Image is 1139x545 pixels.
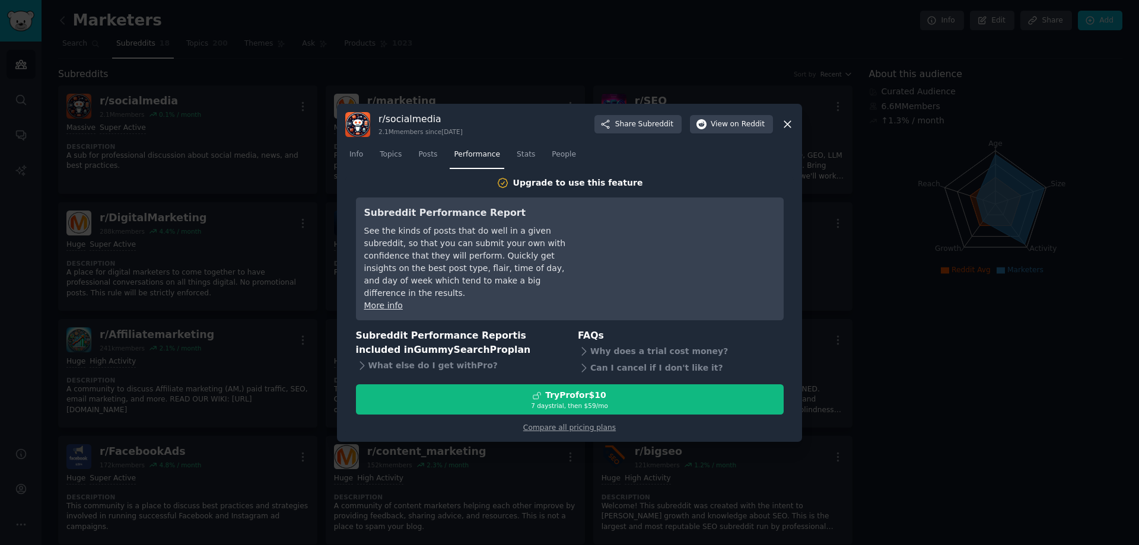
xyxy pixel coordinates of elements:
div: 2.1M members since [DATE] [378,128,463,136]
button: ShareSubreddit [594,115,682,134]
a: More info [364,301,403,310]
div: Upgrade to use this feature [513,177,643,189]
span: on Reddit [730,119,765,130]
a: People [548,145,580,170]
span: View [711,119,765,130]
h3: FAQs [578,329,784,343]
div: What else do I get with Pro ? [356,358,562,374]
span: Info [349,149,363,160]
a: Performance [450,145,504,170]
div: Can I cancel if I don't like it? [578,359,784,376]
button: TryProfor$107 daystrial, then $59/mo [356,384,784,415]
a: Info [345,145,367,170]
span: Subreddit [638,119,673,130]
h3: Subreddit Performance Report is included in plan [356,329,562,358]
span: Share [615,119,673,130]
a: Compare all pricing plans [523,423,616,432]
h3: Subreddit Performance Report [364,206,581,221]
div: Try Pro for $10 [545,389,606,401]
div: Why does a trial cost money? [578,343,784,359]
a: Posts [414,145,441,170]
span: People [552,149,576,160]
img: socialmedia [345,112,370,137]
span: Posts [418,149,437,160]
a: Topics [376,145,406,170]
span: Performance [454,149,500,160]
span: GummySearch Pro [413,344,507,355]
div: 7 days trial, then $ 59 /mo [357,401,783,410]
iframe: YouTube video player [597,206,775,295]
span: Topics [380,149,402,160]
div: See the kinds of posts that do well in a given subreddit, so that you can submit your own with co... [364,225,581,299]
a: Stats [513,145,539,170]
h3: r/ socialmedia [378,113,463,125]
span: Stats [517,149,535,160]
button: Viewon Reddit [690,115,773,134]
